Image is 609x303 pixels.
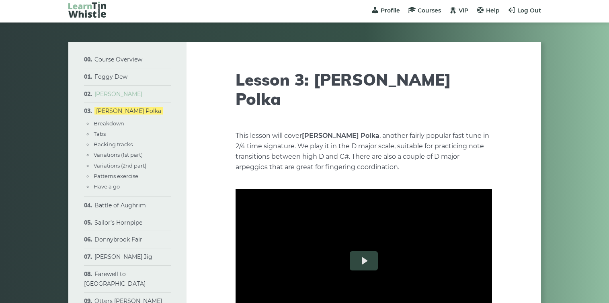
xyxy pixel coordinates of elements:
[508,7,541,14] a: Log Out
[236,131,492,172] p: This lesson will cover , another fairly popular fast tune in 2/4 time signature. We play it in th...
[94,56,142,63] a: Course Overview
[94,90,142,98] a: [PERSON_NAME]
[94,202,146,209] a: Battle of Aughrim
[68,2,106,18] img: LearnTinWhistle.com
[94,141,133,147] a: Backing tracks
[476,7,500,14] a: Help
[486,7,500,14] span: Help
[302,132,379,139] strong: [PERSON_NAME] Polka
[94,120,124,127] a: Breakdown
[408,7,441,14] a: Courses
[418,7,441,14] span: Courses
[94,73,127,80] a: Foggy Dew
[94,107,163,115] a: [PERSON_NAME] Polka
[449,7,468,14] a: VIP
[381,7,400,14] span: Profile
[371,7,400,14] a: Profile
[94,131,106,137] a: Tabs
[94,183,120,190] a: Have a go
[517,7,541,14] span: Log Out
[94,173,138,179] a: Patterns exercise
[84,270,146,287] a: Farewell to [GEOGRAPHIC_DATA]
[94,151,143,158] a: Variations (1st part)
[94,236,142,243] a: Donnybrook Fair
[459,7,468,14] span: VIP
[94,219,142,226] a: Sailor’s Hornpipe
[94,162,146,169] a: Variations (2nd part)
[94,253,152,260] a: [PERSON_NAME] Jig
[236,70,492,109] h1: Lesson 3: [PERSON_NAME] Polka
